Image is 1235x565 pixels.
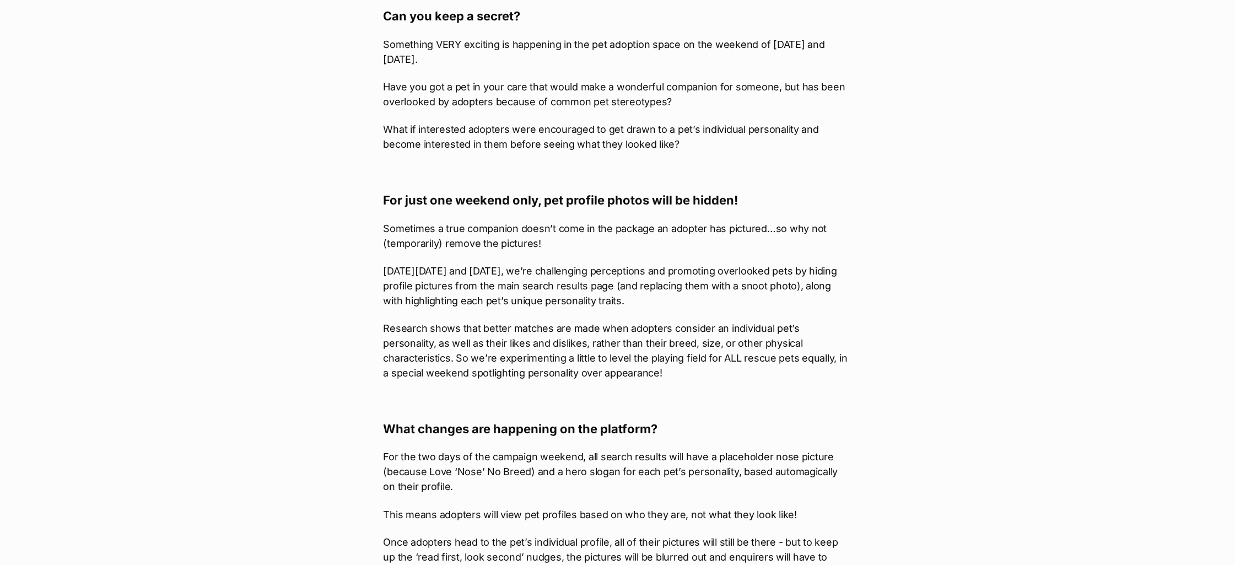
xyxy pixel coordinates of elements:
[384,507,852,522] p: This means adopters will view pet profiles based on who they are, not what they look like!
[384,221,852,251] p: Sometimes a true companion doesn’t come in the package an adopter has pictured…so why not (tempor...
[384,263,852,308] p: [DATE][DATE] and [DATE], we’re challenging perceptions and promoting overlooked pets by hiding pr...
[384,37,852,67] p: Something VERY exciting is happening in the pet adoption space on the weekend of [DATE] and [DATE].
[384,79,852,109] p: Have you got a pet in your care that would make a wonderful companion for someone, but has been o...
[384,422,658,436] b: What changes are happening on the platform?
[384,449,852,494] p: For the two days of the campaign weekend, all search results will have a placeholder nose picture...
[384,193,738,207] b: For just one weekend only, pet profile photos will be hidden!
[384,9,521,23] strong: Can you keep a secret?
[384,122,852,152] p: What if interested adopters were encouraged to get drawn to a pet’s individual personality and be...
[384,321,852,380] p: Research shows that better matches are made when adopters consider an individual pet’s personalit...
